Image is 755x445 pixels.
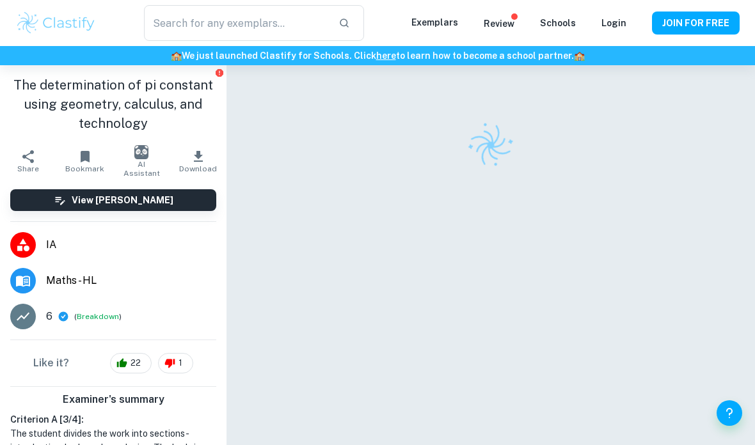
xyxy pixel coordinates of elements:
[158,353,193,373] div: 1
[10,75,216,133] h1: The determination of pi constant using geometry, calculus, and technology
[574,51,585,61] span: 🏫
[65,164,104,173] span: Bookmark
[717,400,742,426] button: Help and Feedback
[46,309,52,324] p: 6
[33,355,69,371] h6: Like it?
[110,353,152,373] div: 22
[601,18,626,28] a: Login
[10,189,216,211] button: View [PERSON_NAME]
[17,164,39,173] span: Share
[144,5,328,41] input: Search for any exemplars...
[376,51,396,61] a: here
[171,357,189,370] span: 1
[652,12,740,35] button: JOIN FOR FREE
[74,311,122,323] span: ( )
[484,17,514,31] p: Review
[123,357,148,370] span: 22
[5,392,221,407] h6: Examiner's summary
[10,412,216,426] h6: Criterion A [ 3 / 4 ]:
[214,68,224,77] button: Report issue
[170,143,227,179] button: Download
[179,164,217,173] span: Download
[72,193,173,207] h6: View [PERSON_NAME]
[540,18,576,28] a: Schools
[171,51,182,61] span: 🏫
[113,143,170,179] button: AI Assistant
[134,145,148,159] img: AI Assistant
[460,114,522,176] img: Clastify logo
[3,49,752,63] h6: We just launched Clastify for Schools. Click to learn how to become a school partner.
[77,311,119,322] button: Breakdown
[411,15,458,29] p: Exemplars
[46,237,216,253] span: IA
[46,273,216,288] span: Maths - HL
[57,143,114,179] button: Bookmark
[121,160,163,178] span: AI Assistant
[15,10,97,36] img: Clastify logo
